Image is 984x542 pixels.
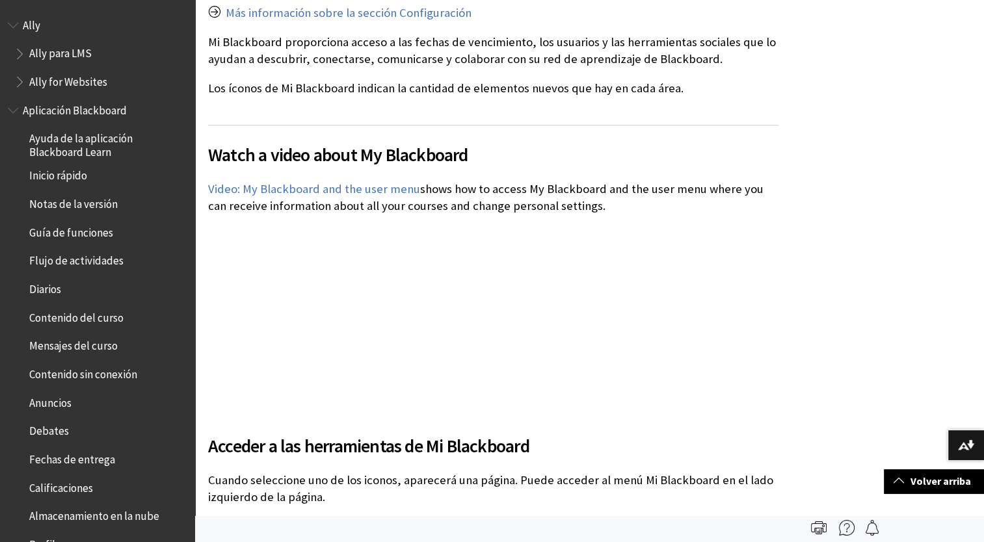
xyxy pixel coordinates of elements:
[864,520,880,536] img: Follow this page
[8,14,187,93] nav: Book outline for Anthology Ally Help
[23,99,127,117] span: Aplicación Blackboard
[29,335,118,353] span: Mensajes del curso
[29,363,137,381] span: Contenido sin conexión
[811,520,827,536] img: Print
[29,43,92,60] span: Ally para LMS
[208,417,778,459] h2: Acceder a las herramientas de Mi Blackboard
[29,165,87,183] span: Inicio rápido
[226,5,472,21] a: Más información sobre la sección Configuración
[29,71,107,88] span: Ally for Websites
[29,506,159,523] span: Almacenamiento en la nube
[884,469,984,493] a: Volver arriba
[29,420,69,438] span: Debates
[29,278,61,296] span: Diarios
[208,181,420,197] a: Video: My Blackboard and the user menu
[23,14,40,32] span: Ally
[208,181,778,214] p: shows how to access My Blackboard and the user menu where you can receive information about all y...
[29,193,118,211] span: Notas de la versión
[29,477,93,495] span: Calificaciones
[29,307,124,324] span: Contenido del curso
[29,222,113,239] span: Guía de funciones
[29,250,124,268] span: Flujo de actividades
[208,125,778,168] h2: Watch a video about My Blackboard
[839,520,855,536] img: More help
[208,240,494,401] iframe: My Blackboard & the User Menu in the Original Experience
[208,34,778,68] p: Mi Blackboard proporciona acceso a las fechas de vencimiento, los usuarios y las herramientas soc...
[29,448,115,466] span: Fechas de entrega
[29,392,72,409] span: Anuncios
[29,128,186,159] span: Ayuda de la aplicación Blackboard Learn
[208,80,778,97] p: Los íconos de Mi Blackboard indican la cantidad de elementos nuevos que hay en cada área.
[208,472,778,506] p: Cuando seleccione uno de los iconos, aparecerá una página. Puede acceder al menú Mi Blackboard en...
